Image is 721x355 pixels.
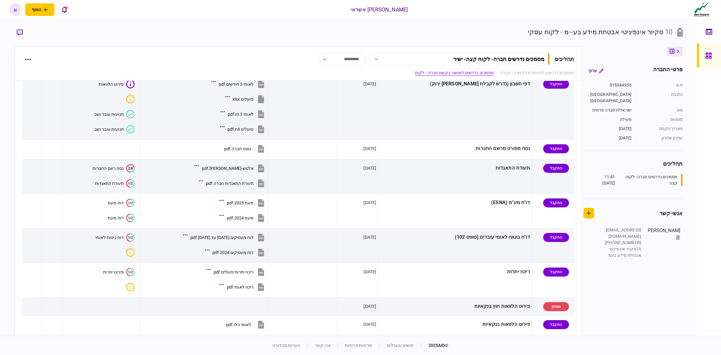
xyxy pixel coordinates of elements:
[93,166,124,171] div: נסח רשם החברות
[226,322,251,327] div: לאומי הלו.pdf
[583,160,683,168] div: תהליכים
[95,181,124,186] div: תעודת התאגדות
[637,116,683,123] div: סטטוס
[94,127,124,132] div: תנועות עובר ושב
[128,216,133,220] text: 1/2
[381,196,530,210] div: דו"ח מע"מ (ESNA)
[381,265,530,279] div: ריכוז יתרות
[108,199,135,207] button: 1/2דוח מעמ
[591,174,683,186] a: מסמכים נדרשים חברה- לקוח קצה11:41 [DATE]
[96,235,124,240] div: דוח ביטוח לאומי
[103,268,135,276] button: 1/2פירוט יתרות
[693,2,710,17] img: client company logo
[124,95,135,103] button: איכות לא מספקת
[381,300,530,313] div: פירוט הלוואות חוץ בנקאיות
[221,122,266,136] button: פועלים 3ח.pdf
[214,270,254,274] div: ריכוז יתרות פועלים.pdf
[555,55,574,63] div: תהליכים
[94,110,135,118] button: תנועות עובר ושב
[219,82,254,87] div: לאומי 3 חודשים.pdf
[233,97,254,102] div: פועלים.xlsx
[637,91,683,104] div: כתובת
[381,231,530,244] div: דו"ח ביטוח לאומי עובדים (טופס 102)
[99,82,124,87] div: פירוט הלוואות
[227,200,254,205] div: מעמ 2025.pdf
[221,196,266,210] button: מעמ 2025.pdf
[25,3,54,16] button: פתח תפריט להוספת לקוח
[421,342,449,349] div: © 2025 AIO
[364,321,376,327] div: [DATE]
[93,164,135,173] button: 2/8נסח רשם החברות
[602,227,641,240] div: [EMAIL_ADDRESS][DOMAIN_NAME]
[364,234,376,240] div: [DATE]
[364,269,376,275] div: [DATE]
[202,166,254,171] div: אלטש-מני.pdf
[364,303,376,309] div: [DATE]
[9,3,22,16] button: א
[227,285,254,289] div: ריכוז לאומי.pdf
[591,174,615,186] div: 11:41 [DATE]
[364,145,376,151] div: [DATE]
[543,268,569,277] div: התקבל
[364,165,376,171] div: [DATE]
[602,246,641,259] div: 10סקיור אינפיניטי אבטחת מידע בעמ
[227,127,254,132] div: פועלים 3ח.pdf
[200,176,266,190] button: תעודת התאגדות חברה.pdf
[500,70,574,76] a: מסמכים נדרשים להעמדת הלוואה - חברה
[588,126,631,132] div: [DATE]
[126,95,135,103] div: איכות לא מספקת
[637,107,683,113] div: סוג
[126,248,135,257] div: איכות לא מספקת
[227,92,266,106] button: פועלים.xlsx
[543,80,569,89] div: התקבל
[58,3,71,16] button: פתח רשימת התראות
[381,318,530,331] div: פירוט הלוואות בנקאיות
[543,320,569,329] div: התקבל
[224,146,251,151] div: נוסח חברה.pdf
[543,144,569,153] div: התקבל
[208,265,266,279] button: ריכוז יתרות פועלים.pdf
[381,161,530,175] div: תעודת התאגדות
[128,166,133,170] text: 2/8
[227,216,254,220] div: מעמ 2024.pdf
[212,250,254,255] div: דוח מעסיקים 2024.pdf
[543,198,569,207] div: התקבל
[653,65,683,76] div: פרטי החברה
[206,246,266,259] button: דוח מעסיקים 2024.pdf
[364,81,376,87] div: [DATE]
[126,283,135,291] div: איכות לא מספקת
[588,91,631,104] div: [GEOGRAPHIC_DATA] , [GEOGRAPHIC_DATA]
[94,112,124,117] div: תנועות עובר ושב
[94,125,135,133] button: תנועות עובר ושב
[95,179,135,188] button: 1/2תעודת התאגדות
[364,200,376,206] div: [DATE]
[128,270,133,274] text: 1/2
[272,343,300,348] a: הערות מהדורה
[103,270,124,274] div: פירוט יתרות
[184,231,266,244] button: דוח מעסיקים ינואר עד יולי 2025.pdf
[381,77,530,91] div: דפי חשבון (נדרש לקבלת [PERSON_NAME] ירוק)
[583,65,608,76] button: ערוך
[616,174,677,186] div: מסמכים נדרשים חברה- לקוח קצה
[637,126,683,132] div: תאריך הקמה
[128,181,133,185] text: 1/2
[222,107,266,121] button: לאומי 3 חו.pdf
[124,248,135,257] button: איכות לא מספקת
[637,82,683,88] div: ח.פ
[224,142,266,155] button: נוסח חברה.pdf
[221,211,266,225] button: מעמ 2024.pdf
[196,161,266,175] button: אלטש-מני.pdf
[588,107,631,113] div: ישראלית חברה פרטית
[543,164,569,173] div: התקבל
[228,112,254,117] div: לאומי 3 חו.pdf
[381,142,530,155] div: נסח מפורט מרשם החברות
[128,201,133,205] text: 1/2
[588,82,631,88] div: 515344935
[315,343,330,348] a: צרו קשר
[206,181,254,186] div: תעודת התאגדות חברה.pdf
[387,343,414,348] a: תנאים והגבלות
[108,214,135,222] button: 1/2דוח מעמ
[124,283,135,291] button: איכות לא מספקת
[659,209,683,217] div: אנשי קשר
